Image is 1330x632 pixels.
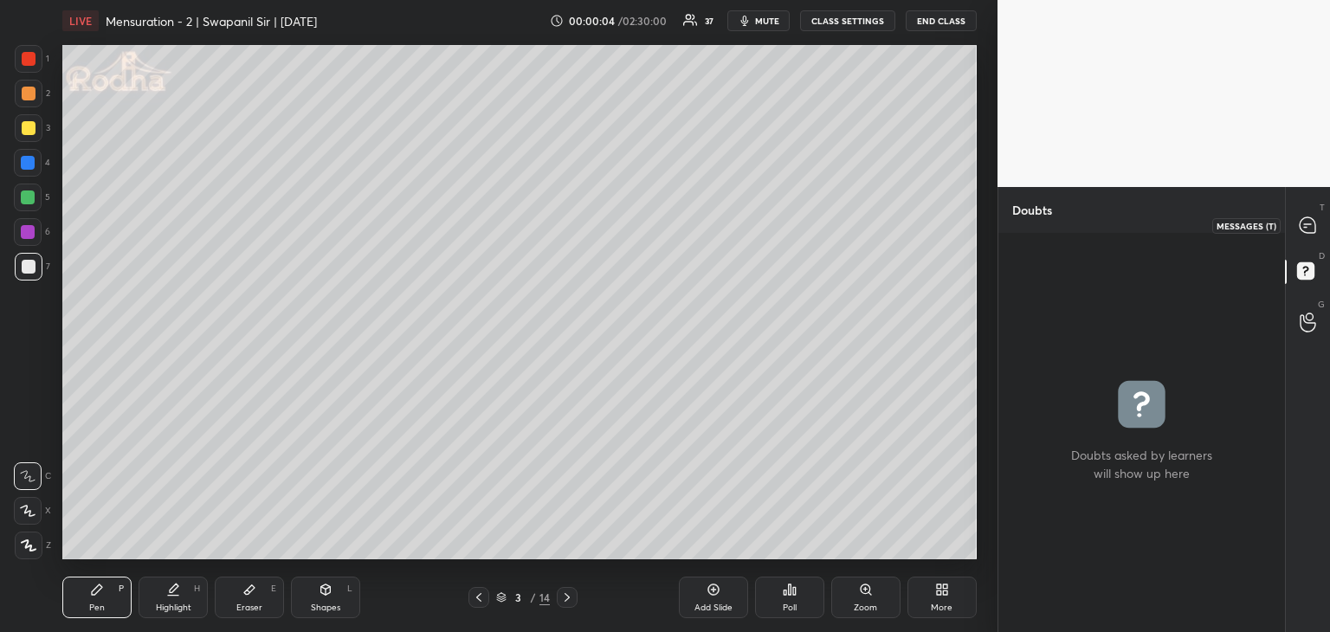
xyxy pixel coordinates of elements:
[510,592,527,603] div: 3
[15,80,50,107] div: 2
[783,603,797,612] div: Poll
[14,218,50,246] div: 6
[14,497,51,525] div: X
[1319,249,1325,262] p: D
[931,603,952,612] div: More
[800,10,895,31] button: CLASS SETTINGS
[705,16,713,25] div: 37
[236,603,262,612] div: Eraser
[14,184,50,211] div: 5
[62,10,99,31] div: LIVE
[119,584,124,593] div: P
[15,114,50,142] div: 3
[906,10,977,31] button: END CLASS
[998,187,1066,233] p: Doubts
[531,592,536,603] div: /
[998,233,1285,632] div: grid
[15,253,50,281] div: 7
[727,10,790,31] button: mute
[194,584,200,593] div: H
[156,603,191,612] div: Highlight
[539,590,550,605] div: 14
[694,603,733,612] div: Add Slide
[1212,218,1281,234] div: Messages (T)
[347,584,352,593] div: L
[15,532,51,559] div: Z
[14,462,51,490] div: C
[15,45,49,73] div: 1
[1320,201,1325,214] p: T
[106,13,317,29] h4: Mensuration - 2 | Swapanil Sir | [DATE]
[755,15,779,27] span: mute
[1318,298,1325,311] p: G
[854,603,877,612] div: Zoom
[14,149,50,177] div: 4
[311,603,340,612] div: Shapes
[89,603,105,612] div: Pen
[271,584,276,593] div: E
